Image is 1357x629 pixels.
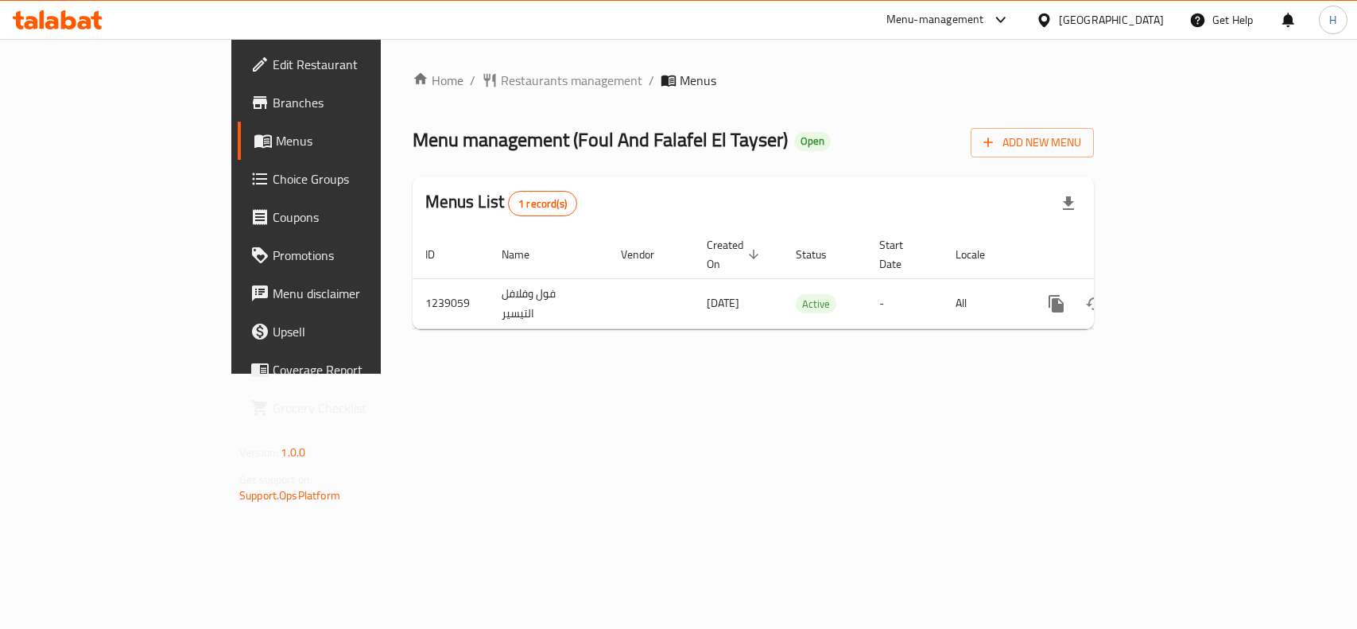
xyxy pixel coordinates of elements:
a: Menus [238,122,458,160]
div: [GEOGRAPHIC_DATA] [1059,11,1164,29]
span: Edit Restaurant [273,55,445,74]
span: Status [796,245,847,264]
span: Menu disclaimer [273,284,445,303]
h2: Menus List [425,190,577,216]
span: Coupons [273,208,445,227]
span: Version: [239,442,278,463]
span: H [1329,11,1336,29]
button: Change Status [1076,285,1114,323]
span: Grocery Checklist [273,398,445,417]
a: Upsell [238,313,458,351]
td: - [867,278,943,328]
li: / [649,71,654,90]
a: Choice Groups [238,160,458,198]
td: All [943,278,1025,328]
a: Menu disclaimer [238,274,458,313]
span: Locale [956,245,1006,264]
div: Menu-management [886,10,984,29]
li: / [470,71,475,90]
a: Branches [238,83,458,122]
span: Name [502,245,550,264]
a: Restaurants management [482,71,642,90]
span: Open [794,134,831,148]
span: Choice Groups [273,169,445,188]
a: Support.OpsPlatform [239,485,340,506]
span: Add New Menu [983,133,1081,153]
a: Promotions [238,236,458,274]
span: Coverage Report [273,360,445,379]
table: enhanced table [413,231,1203,329]
span: Created On [707,235,764,274]
div: Active [796,294,836,313]
a: Grocery Checklist [238,389,458,427]
span: Menus [680,71,716,90]
span: Menu management ( Foul And Falafel El Tayser ) [413,122,788,157]
div: Export file [1049,184,1088,223]
span: Vendor [621,245,675,264]
span: 1.0.0 [281,442,305,463]
span: Branches [273,93,445,112]
a: Edit Restaurant [238,45,458,83]
span: Active [796,295,836,313]
span: 1 record(s) [509,196,576,212]
span: ID [425,245,456,264]
nav: breadcrumb [413,71,1094,90]
span: Start Date [879,235,924,274]
th: Actions [1025,231,1203,279]
span: [DATE] [707,293,739,313]
td: فول وفلافل التيسير [489,278,608,328]
a: Coverage Report [238,351,458,389]
div: Total records count [508,191,577,216]
a: Coupons [238,198,458,236]
button: Add New Menu [971,128,1094,157]
span: Restaurants management [501,71,642,90]
span: Upsell [273,322,445,341]
span: Promotions [273,246,445,265]
div: Open [794,132,831,151]
button: more [1037,285,1076,323]
span: Get support on: [239,469,312,490]
span: Menus [276,131,445,150]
